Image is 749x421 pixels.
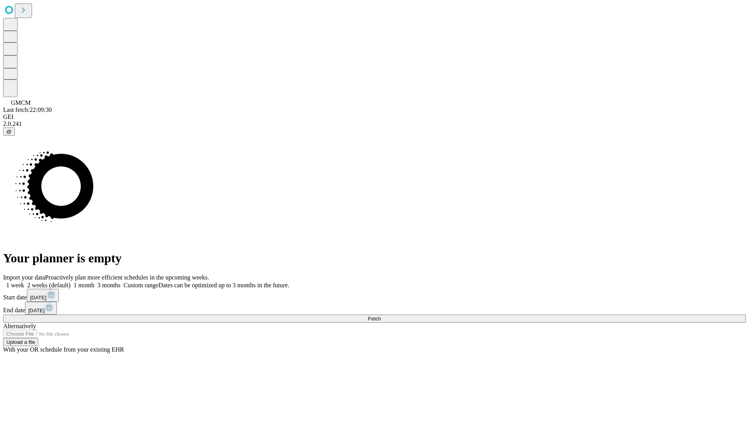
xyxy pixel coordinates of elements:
[3,127,15,136] button: @
[3,289,746,302] div: Start date
[368,316,381,322] span: Fetch
[158,282,289,288] span: Dates can be optimized up to 3 months in the future.
[27,289,59,302] button: [DATE]
[3,251,746,265] h1: Your planner is empty
[3,323,36,329] span: Alternatively
[25,302,57,315] button: [DATE]
[98,282,121,288] span: 3 months
[28,308,44,313] span: [DATE]
[6,282,24,288] span: 1 week
[6,129,12,134] span: @
[3,346,124,353] span: With your OR schedule from your existing EHR
[3,113,746,120] div: GEI
[3,302,746,315] div: End date
[74,282,94,288] span: 1 month
[3,120,746,127] div: 2.0.241
[3,274,45,281] span: Import your data
[3,315,746,323] button: Fetch
[124,282,158,288] span: Custom range
[45,274,209,281] span: Proactively plan more efficient schedules in the upcoming weeks.
[30,295,46,301] span: [DATE]
[3,106,52,113] span: Last fetch: 22:09:30
[27,282,71,288] span: 2 weeks (default)
[11,99,31,106] span: GMCM
[3,338,38,346] button: Upload a file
